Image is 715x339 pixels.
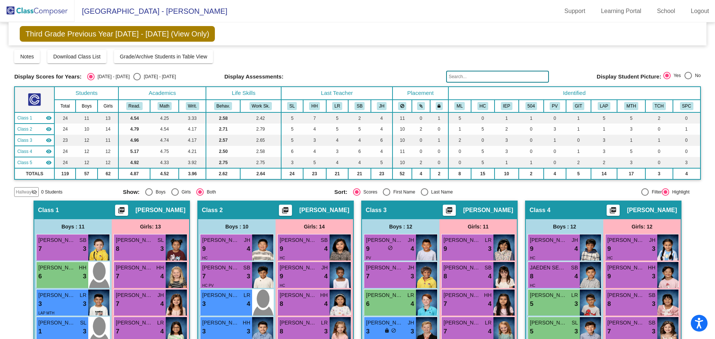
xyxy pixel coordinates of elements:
[54,87,118,100] th: Students
[624,102,638,110] button: MTH
[566,135,591,146] td: 0
[158,102,172,110] button: Math
[685,5,715,17] a: Logout
[526,219,603,234] div: Boys : 12
[206,135,240,146] td: 2.57
[46,148,52,154] mat-icon: visibility
[559,5,591,17] a: Support
[79,236,86,244] span: SB
[673,135,700,146] td: 0
[393,112,411,124] td: 11
[240,112,281,124] td: 2.42
[430,135,448,146] td: 1
[454,102,465,110] button: ML
[485,236,492,244] span: LR
[566,146,591,157] td: 1
[126,102,143,110] button: Read.
[115,205,128,216] button: Print Students Details
[366,236,403,244] span: [PERSON_NAME]
[393,157,411,168] td: 10
[116,236,153,244] span: [PERSON_NAME]
[348,135,371,146] td: 4
[371,112,393,124] td: 4
[123,188,329,196] mat-radio-group: Select an option
[393,168,411,179] td: 52
[34,219,112,234] div: Boys : 11
[412,124,430,135] td: 2
[448,124,471,135] td: 1
[303,157,326,168] td: 5
[309,102,320,110] button: HH
[471,146,494,157] td: 5
[303,135,326,146] td: 3
[692,72,700,79] div: No
[303,112,326,124] td: 7
[54,135,76,146] td: 23
[206,87,281,100] th: Life Skills
[649,189,662,195] div: Filter
[76,124,98,135] td: 10
[118,146,150,157] td: 5.17
[371,100,393,112] th: Jozi Henry
[136,207,185,214] span: [PERSON_NAME]
[299,207,349,214] span: [PERSON_NAME]
[366,207,387,214] span: Class 3
[591,100,617,112] th: Reading Specialist Support
[150,157,179,168] td: 4.33
[47,50,107,63] button: Download Class List
[348,146,371,157] td: 6
[179,135,206,146] td: 4.17
[501,102,512,110] button: IEP
[206,112,240,124] td: 2.58
[76,157,98,168] td: 12
[525,102,537,110] button: 504
[303,124,326,135] td: 4
[214,102,232,110] button: Behav.
[118,157,150,168] td: 4.92
[673,157,700,168] td: 3
[471,124,494,135] td: 5
[371,135,393,146] td: 6
[98,124,118,135] td: 14
[544,100,566,112] th: Parent Volunteer
[595,5,648,17] a: Learning Portal
[617,124,645,135] td: 3
[321,236,328,244] span: SB
[645,157,673,168] td: 0
[597,73,661,80] span: Display Student Picture:
[645,168,673,179] td: 3
[608,207,617,217] mat-icon: picture_as_pdf
[393,124,411,135] td: 10
[15,135,54,146] td: LaDonna Ryan - No Class Name
[428,189,453,195] div: Last Name
[477,102,488,110] button: HC
[54,146,76,157] td: 24
[287,102,297,110] button: SL
[471,135,494,146] td: 0
[617,168,645,179] td: 17
[645,124,673,135] td: 0
[112,219,189,234] div: Girls: 13
[572,236,578,244] span: JH
[495,100,519,112] th: Individualized Education Plan
[54,100,76,112] th: Total
[446,71,549,83] input: Search...
[17,115,32,121] span: Class 1
[645,146,673,157] td: 0
[17,159,32,166] span: Class 5
[591,146,617,157] td: 3
[673,124,700,135] td: 1
[250,102,272,110] button: Work Sk.
[617,100,645,112] th: Math Pullout Support
[607,205,620,216] button: Print Students Details
[439,219,517,234] div: Girls: 11
[179,124,206,135] td: 4.17
[281,124,303,135] td: 5
[448,135,471,146] td: 2
[448,146,471,157] td: 0
[495,135,519,146] td: 3
[651,5,681,17] a: School
[573,102,585,110] button: GIT
[390,189,415,195] div: First Name
[448,112,471,124] td: 5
